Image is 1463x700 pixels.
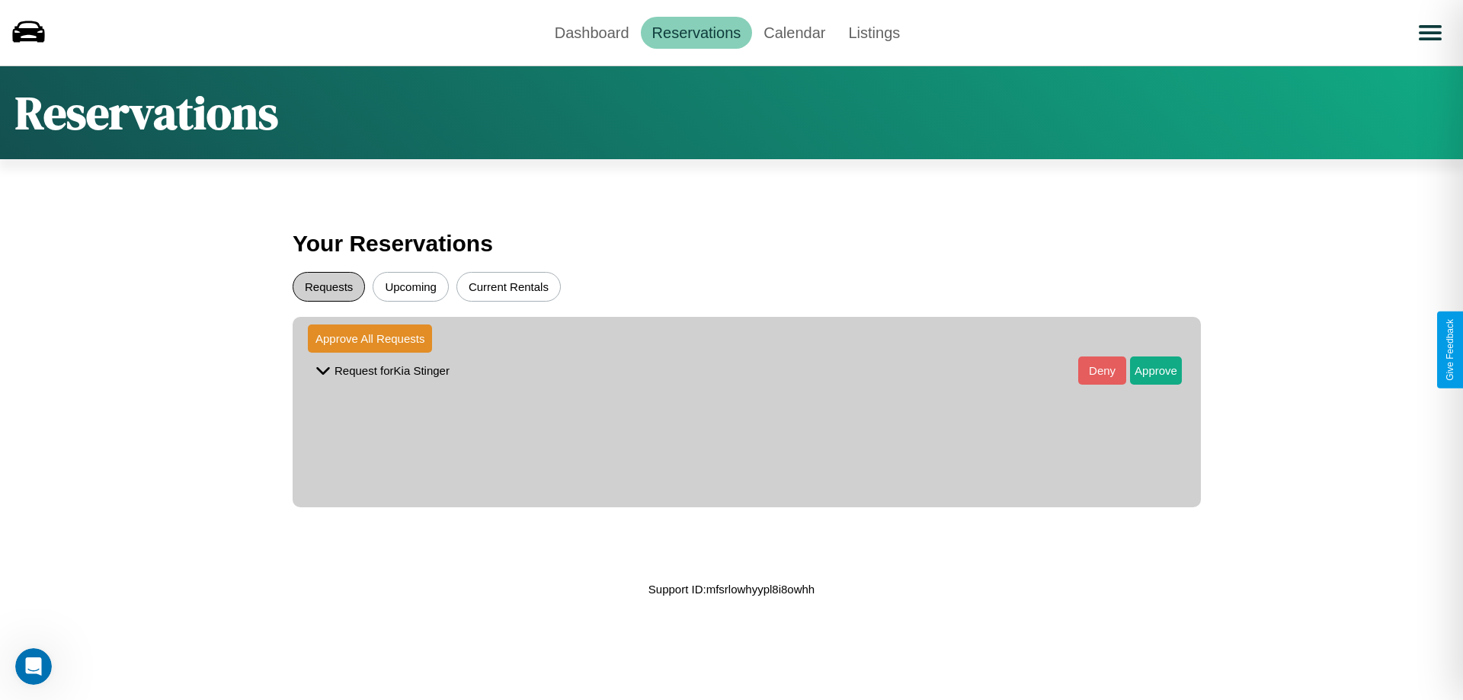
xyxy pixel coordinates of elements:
button: Approve All Requests [308,324,432,353]
button: Requests [293,272,365,302]
div: Give Feedback [1445,319,1455,381]
button: Current Rentals [456,272,561,302]
button: Deny [1078,356,1126,385]
p: Request for Kia Stinger [335,360,450,381]
a: Calendar [752,17,837,49]
h1: Reservations [15,82,278,144]
a: Listings [837,17,911,49]
button: Approve [1130,356,1182,385]
button: Upcoming [373,272,449,302]
button: Open menu [1409,11,1452,54]
iframe: Intercom live chat [15,648,52,685]
h3: Your Reservations [293,223,1170,264]
p: Support ID: mfsrlowhyypl8i8owhh [648,579,815,599]
a: Dashboard [543,17,641,49]
a: Reservations [641,17,753,49]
